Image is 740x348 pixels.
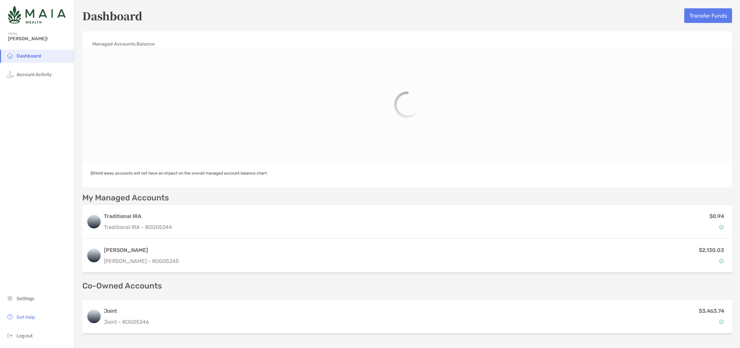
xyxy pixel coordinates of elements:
[87,310,101,323] img: logo account
[82,8,142,23] h5: Dashboard
[699,246,724,254] p: $2,130.03
[6,331,14,339] img: logout icon
[684,8,732,23] button: Transfer Funds
[6,70,14,78] img: activity icon
[104,318,149,326] p: Joint - 8OG05246
[104,307,149,315] h3: Joint
[17,53,41,59] span: Dashboard
[699,307,724,315] p: $3,463.74
[104,257,179,265] p: [PERSON_NAME] - 8OG05245
[92,41,155,47] h4: Managed Accounts Balance
[104,246,179,254] h3: [PERSON_NAME]
[104,212,172,220] h3: Traditional IRA
[17,333,33,339] span: Log out
[90,171,268,175] span: Held away accounts will not have an impact on the overall managed account balance chart.
[709,212,724,220] p: $0.94
[82,194,169,202] p: My Managed Accounts
[8,36,70,42] span: [PERSON_NAME]!
[17,314,35,320] span: Get Help
[6,52,14,59] img: household icon
[8,3,66,27] img: Zoe Logo
[719,319,724,324] img: Account Status icon
[6,313,14,321] img: get-help icon
[104,223,172,231] p: Traditional IRA - 8OG05244
[17,72,52,77] span: Account Activity
[82,282,732,290] p: Co-Owned Accounts
[17,296,34,301] span: Settings
[87,215,101,228] img: logo account
[6,294,14,302] img: settings icon
[719,225,724,229] img: Account Status icon
[719,259,724,263] img: Account Status icon
[87,249,101,262] img: logo account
